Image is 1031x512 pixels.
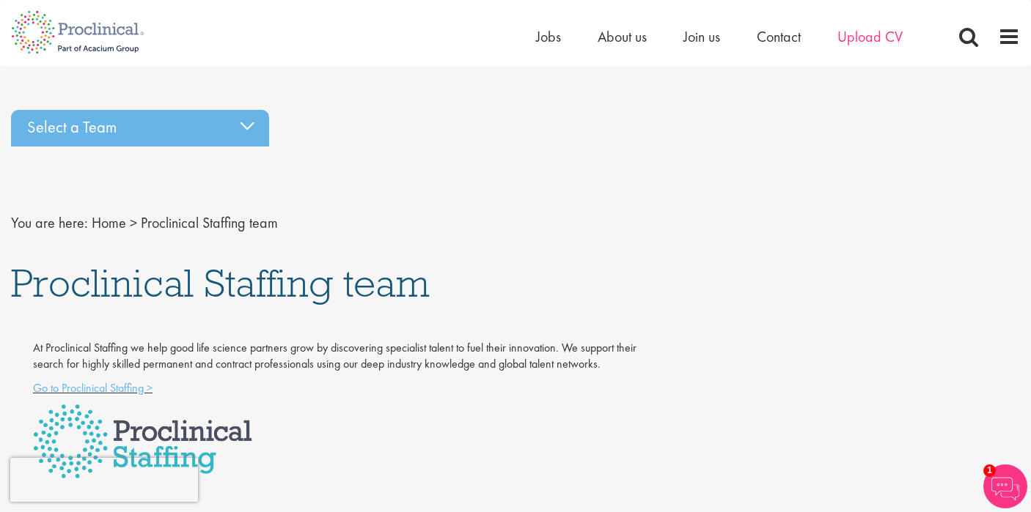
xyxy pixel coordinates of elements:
[10,458,198,502] iframe: reCAPTCHA
[92,213,126,232] a: breadcrumb link
[33,404,252,478] img: Proclinical Staffing
[11,213,88,232] span: You are here:
[683,27,720,46] a: Join us
[757,27,801,46] a: Contact
[33,340,669,374] p: At Proclinical Staffing we help good life science partners grow by discovering specialist talent ...
[11,258,430,308] span: Proclinical Staffing team
[33,380,153,396] a: Go to Proclinical Staffing >
[598,27,647,46] a: About us
[11,110,269,146] div: Select a Team
[141,213,278,232] span: Proclinical Staffing team
[837,27,903,46] a: Upload CV
[983,464,996,477] span: 1
[983,464,1027,508] img: Chatbot
[130,213,137,232] span: >
[536,27,561,46] a: Jobs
